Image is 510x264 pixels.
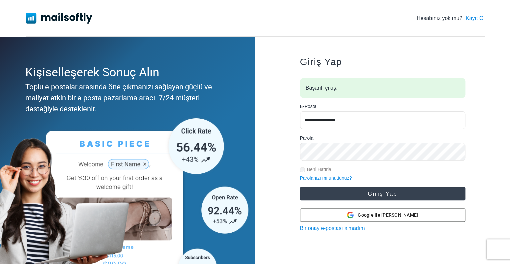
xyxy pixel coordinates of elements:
div: Hesabınız yok mu? [417,14,485,22]
div: Toplu e-postalar arasında öne çıkmanızı sağlayan güçlü ve maliyet etkin bir e-posta pazarlama ara... [25,81,227,114]
a: Parolanızı mı unuttunuz? [300,175,352,181]
img: Mailsoftly [26,13,92,23]
a: Kayıt Ol [466,14,485,22]
span: Google ile [PERSON_NAME] [358,212,418,219]
label: Beni Hatırla [307,166,331,173]
a: Bir onay e-postası almadım [300,225,365,231]
span: Giriş Yap [300,57,342,67]
button: Giriş Yap [300,187,465,200]
label: Parola [300,135,313,142]
button: Google ile [PERSON_NAME] [300,208,465,222]
div: Kişiselleşerek Sonuç Alın [25,63,227,81]
div: Başarılı çıkış. [300,78,465,98]
label: E-Posta [300,103,317,110]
